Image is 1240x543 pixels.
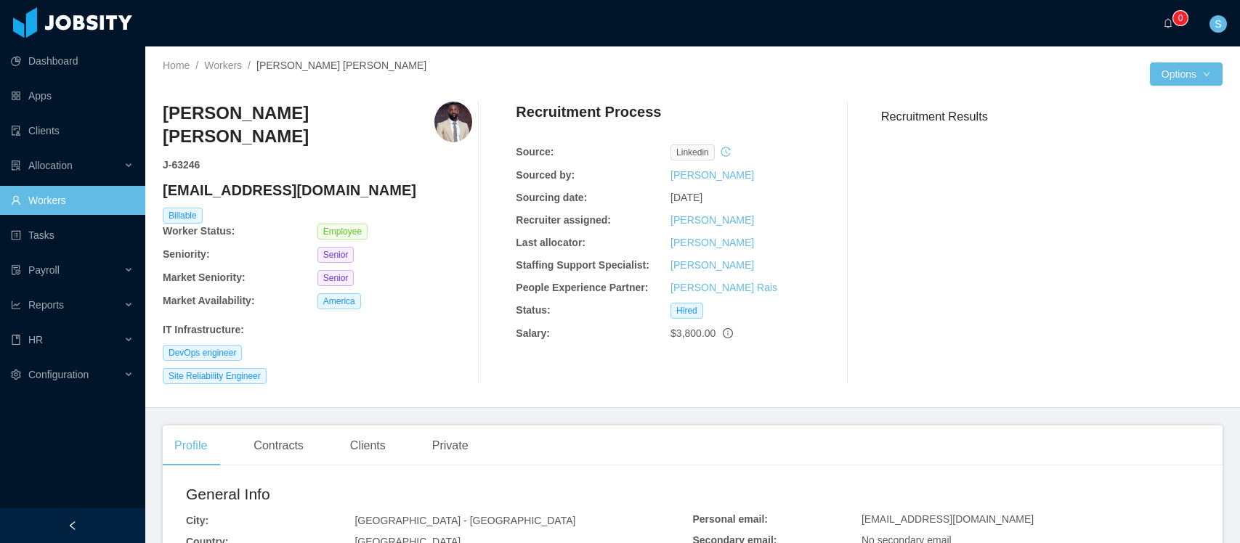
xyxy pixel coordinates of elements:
b: Sourced by: [516,169,575,181]
i: icon: bell [1163,18,1173,28]
span: Configuration [28,369,89,380]
a: Workers [204,60,242,71]
span: [PERSON_NAME] [PERSON_NAME] [256,60,426,71]
a: [PERSON_NAME] [670,214,754,226]
a: [PERSON_NAME] [670,259,754,271]
span: / [195,60,198,71]
h2: General Info [186,483,693,506]
b: Market Availability: [163,295,255,306]
i: icon: line-chart [11,300,21,310]
span: Billable [163,208,203,224]
span: HR [28,334,43,346]
b: Status: [516,304,550,316]
a: icon: profileTasks [11,221,134,250]
b: City: [186,515,208,526]
span: linkedin [670,144,715,160]
b: Worker Status: [163,225,235,237]
span: [DATE] [670,192,702,203]
span: Senior [317,270,354,286]
span: [GEOGRAPHIC_DATA] - [GEOGRAPHIC_DATA] [354,515,575,526]
span: $3,800.00 [670,327,716,339]
h3: [PERSON_NAME] [PERSON_NAME] [163,102,434,149]
b: Seniority: [163,248,210,260]
strong: J- 63246 [163,159,200,171]
a: icon: pie-chartDashboard [11,46,134,75]
h4: Recruitment Process [516,102,661,122]
i: icon: history [721,147,731,157]
b: Recruiter assigned: [516,214,611,226]
span: Employee [317,224,368,240]
button: Optionsicon: down [1150,62,1223,86]
span: Senior [317,247,354,263]
b: People Experience Partner: [516,282,648,293]
a: Home [163,60,190,71]
span: info-circle [723,328,733,338]
span: Payroll [28,264,60,276]
span: [EMAIL_ADDRESS][DOMAIN_NAME] [862,513,1034,525]
i: icon: file-protect [11,265,21,275]
h3: Recruitment Results [881,107,1223,126]
sup: 0 [1173,11,1188,25]
b: Market Seniority: [163,271,246,283]
i: icon: setting [11,370,21,380]
span: S [1215,15,1221,33]
span: Site Reliability Engineer [163,368,267,384]
b: Source: [516,146,554,158]
h4: [EMAIL_ADDRESS][DOMAIN_NAME] [163,180,472,200]
b: Sourcing date: [516,192,587,203]
a: [PERSON_NAME] Rais [670,282,777,293]
b: Staffing Support Specialist: [516,259,649,271]
div: Private [421,425,480,466]
b: Salary: [516,327,550,339]
i: icon: solution [11,160,21,171]
span: Hired [670,303,703,319]
span: Allocation [28,160,73,171]
a: [PERSON_NAME] [670,169,754,181]
div: Profile [163,425,219,466]
div: Contracts [242,425,315,466]
i: icon: book [11,335,21,345]
div: Clients [339,425,397,466]
span: / [248,60,251,71]
b: Personal email: [693,513,769,525]
span: Reports [28,299,64,311]
a: icon: userWorkers [11,186,134,215]
a: icon: appstoreApps [11,81,134,110]
b: Last allocator: [516,237,585,248]
a: [PERSON_NAME] [670,237,754,248]
b: IT Infrastructure : [163,324,244,335]
a: icon: auditClients [11,116,134,145]
span: America [317,293,361,309]
span: DevOps engineer [163,345,242,361]
img: d2ad2256-fbb7-430d-afed-76559aa013a2_67c8c38e2aaf3-400w.png [434,102,471,142]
